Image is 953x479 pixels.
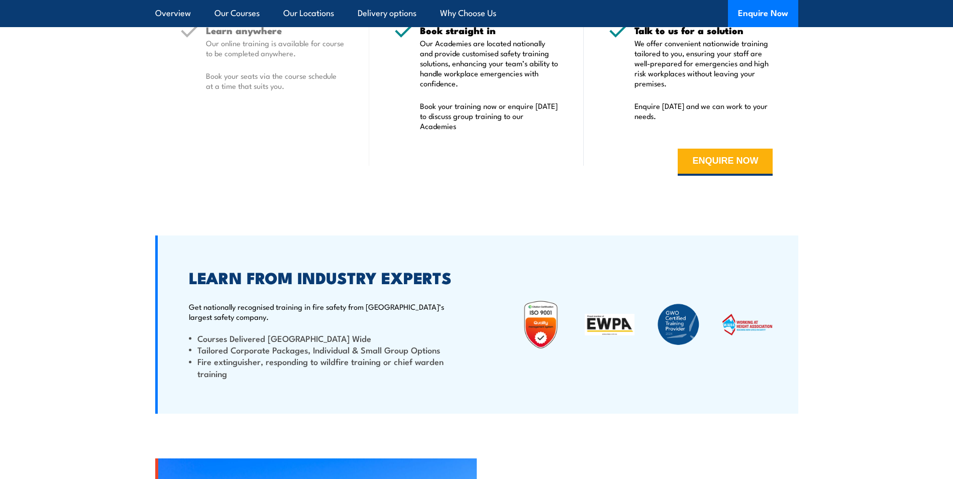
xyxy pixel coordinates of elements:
[206,26,345,35] h5: Learn anywhere
[678,149,773,176] button: ENQUIRE NOW
[206,71,345,91] p: Book your seats via the course schedule at a time that suits you.
[654,300,703,349] img: Fire & Safety Australia are a GWO Certified Training Provider 2024
[634,101,773,121] p: Enquire [DATE] and we can work to your needs.
[634,26,773,35] h5: Talk to us for a solution
[206,38,345,58] p: Our online training is available for course to be completed anywhere.
[722,314,772,335] img: WAHA Working at height association – view FSAs working at height courses
[189,302,452,322] p: Get nationally recognised training in fire safety from [GEOGRAPHIC_DATA]’s largest safety company.
[585,314,634,335] img: EWPA: Elevating Work Platform Association of Australia
[189,270,452,284] h2: LEARN FROM INDUSTRY EXPERTS
[420,101,559,131] p: Book your training now or enquire [DATE] to discuss group training to our Academies
[420,26,559,35] h5: Book straight in
[634,38,773,88] p: We offer convenient nationwide training tailored to you, ensuring your staff are well-prepared fo...
[516,300,566,349] img: Untitled design (19)
[189,332,452,344] li: Courses Delivered [GEOGRAPHIC_DATA] Wide
[420,38,559,88] p: Our Academies are located nationally and provide customised safety training solutions, enhancing ...
[189,355,452,379] li: Fire extinguisher, responding to wildfire training or chief warden training
[189,344,452,355] li: Tailored Corporate Packages, Individual & Small Group Options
